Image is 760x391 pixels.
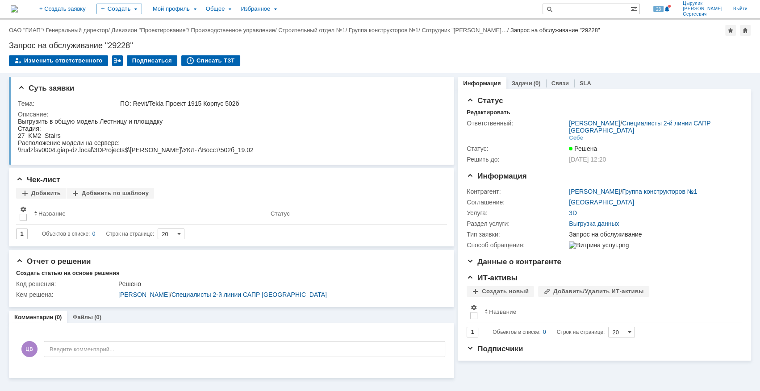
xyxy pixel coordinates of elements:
[481,300,735,323] th: Название
[18,111,443,118] div: Описание:
[493,329,540,335] span: Объектов в списке:
[467,209,567,216] div: Услуга:
[422,27,507,33] a: Сотрудник "[PERSON_NAME]…
[111,27,188,33] a: Дивизион "Проектирование"
[9,41,751,50] div: Запрос на обслуживание "29228"
[38,210,66,217] div: Название
[534,80,541,87] div: (0)
[16,175,60,184] span: Чек-лист
[467,188,567,195] div: Контрагент:
[467,145,567,152] div: Статус:
[569,209,577,216] a: 3D
[94,314,101,320] div: (0)
[569,120,620,127] a: [PERSON_NAME]
[622,188,697,195] a: Группа конструкторов №1
[271,210,290,217] div: Статус
[118,291,441,298] div: /
[422,27,510,33] div: /
[18,100,118,107] div: Тема:
[30,202,267,225] th: Название
[725,25,736,36] div: Добавить в избранное
[11,5,18,12] img: logo
[489,308,516,315] div: Название
[349,27,422,33] div: /
[631,4,639,12] span: Расширенный поиск
[467,220,567,227] div: Раздел услуги:
[569,145,597,152] span: Решена
[493,327,605,337] i: Строк на странице:
[14,314,54,320] a: Комментарии
[267,202,440,225] th: Статус
[467,345,523,353] span: Подписчики
[118,291,170,298] a: [PERSON_NAME]
[16,257,91,266] span: Отчет о решении
[470,304,477,311] span: Настройки
[683,1,722,6] span: Цырулик
[467,258,561,266] span: Данные о контрагенте
[740,25,751,36] div: Сделать домашней страницей
[463,80,501,87] a: Информация
[16,270,120,277] div: Создать статью на основе решения
[16,291,117,298] div: Кем решена:
[46,27,112,33] div: /
[467,172,526,180] span: Информация
[467,199,567,206] div: Соглашение:
[16,280,117,287] div: Код решения:
[278,27,346,33] a: Строительный отдел №1
[653,6,664,12] span: 23
[683,6,722,12] span: [PERSON_NAME]
[42,229,154,239] i: Строк на странице:
[120,100,441,107] div: ПО: Revit/Tekla Проект 1915 Корпус 502б
[111,27,191,33] div: /
[467,241,567,249] div: Способ обращения:
[467,274,518,282] span: ИТ-активы
[467,96,503,105] span: Статус
[580,80,591,87] a: SLA
[569,220,619,227] a: Выгрузка данных
[18,84,74,92] span: Суть заявки
[191,27,275,33] a: Производственное управление
[9,27,42,33] a: ОАО "ГИАП"
[510,27,600,33] div: Запрос на обслуживание "29228"
[11,5,18,12] a: Перейти на домашнюю страницу
[467,231,567,238] div: Тип заявки:
[543,327,546,337] div: 0
[96,4,142,14] div: Создать
[20,206,27,213] span: Настройки
[349,27,418,33] a: Группа конструкторов №1
[55,314,62,320] div: (0)
[467,120,567,127] div: Ответственный:
[467,109,510,116] div: Редактировать
[21,341,38,357] span: ЦВ
[46,27,108,33] a: Генеральный директор
[72,314,93,320] a: Файлы
[92,229,96,239] div: 0
[569,241,629,249] img: Витрина услуг.png
[512,80,532,87] a: Задачи
[112,55,123,66] div: Работа с массовостью
[569,134,583,141] div: Себе
[569,231,738,238] div: Запрос на обслуживание
[171,291,327,298] a: Специалисты 2-й линии САПР [GEOGRAPHIC_DATA]
[569,188,620,195] a: [PERSON_NAME]
[569,188,697,195] div: /
[569,120,738,134] div: /
[551,80,569,87] a: Связи
[569,199,634,206] a: [GEOGRAPHIC_DATA]
[569,156,606,163] span: [DATE] 12:20
[9,27,46,33] div: /
[118,280,441,287] div: Решено
[42,231,90,237] span: Объектов в списке:
[467,156,567,163] div: Решить до:
[191,27,279,33] div: /
[683,12,722,17] span: Сергеевич
[278,27,349,33] div: /
[569,120,710,134] a: Специалисты 2-й линии САПР [GEOGRAPHIC_DATA]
